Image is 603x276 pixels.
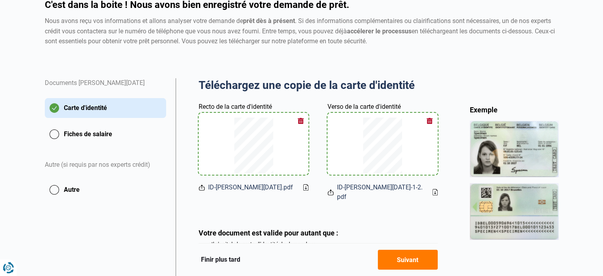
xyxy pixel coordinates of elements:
[243,17,295,25] strong: prêt dès à présent
[470,121,559,239] img: idCard
[199,229,438,237] div: Votre document est valide pour autant que :
[211,241,438,247] li: Il s'agit de la carte d'identité du demandeur
[199,102,272,112] label: Recto de la carte d'identité
[45,78,166,98] div: Documents [PERSON_NAME][DATE]
[433,189,438,195] a: Download
[45,124,166,144] button: Fiches de salaire
[327,102,401,112] label: Verso de la carte d'identité
[45,98,166,118] button: Carte d'identité
[337,183,426,202] span: ID-[PERSON_NAME][DATE]-1-2.pdf
[378,250,438,270] button: Suivant
[45,151,166,180] div: Autre (si requis par nos experts crédit)
[208,183,293,192] span: ID-[PERSON_NAME][DATE].pdf
[347,27,412,35] strong: accélerer le processus
[470,105,559,114] div: Exemple
[45,180,166,200] button: Autre
[199,255,243,265] button: Finir plus tard
[199,78,438,93] h2: Téléchargez une copie de la carte d'identité
[45,16,559,46] div: Nous avons reçu vos informations et allons analyser votre demande de . Si des informations complé...
[303,184,308,191] a: Download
